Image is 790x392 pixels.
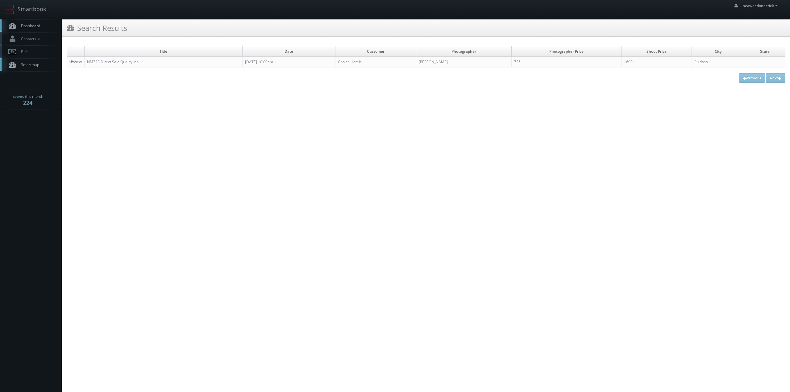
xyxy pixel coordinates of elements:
td: Ruidoso [692,57,744,67]
img: smartbook-logo.png [5,5,15,14]
td: Shoot Price [622,46,692,57]
h3: Search Results [67,23,127,33]
strong: 224 [23,99,32,106]
a: View [69,59,82,64]
td: [PERSON_NAME] [416,57,511,67]
span: Smartmap [18,62,39,67]
td: Photographer Price [511,46,621,57]
span: Bids [18,49,28,54]
td: Choice Hotels [335,57,416,67]
td: 725 [511,57,621,67]
span: Events this month [13,93,43,100]
span: seaweedonastick [743,3,780,8]
span: Dashboard [18,23,40,28]
span: Contacts [18,36,42,41]
td: City [692,46,744,57]
td: Customer [335,46,416,57]
td: [DATE] 10:00am [243,57,335,67]
td: Date [243,46,335,57]
td: 1600 [622,57,692,67]
td: Title [85,46,243,57]
a: NM323 Direct Sale Quality Inn [87,59,139,64]
td: Photographer [416,46,511,57]
td: State [744,46,785,57]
